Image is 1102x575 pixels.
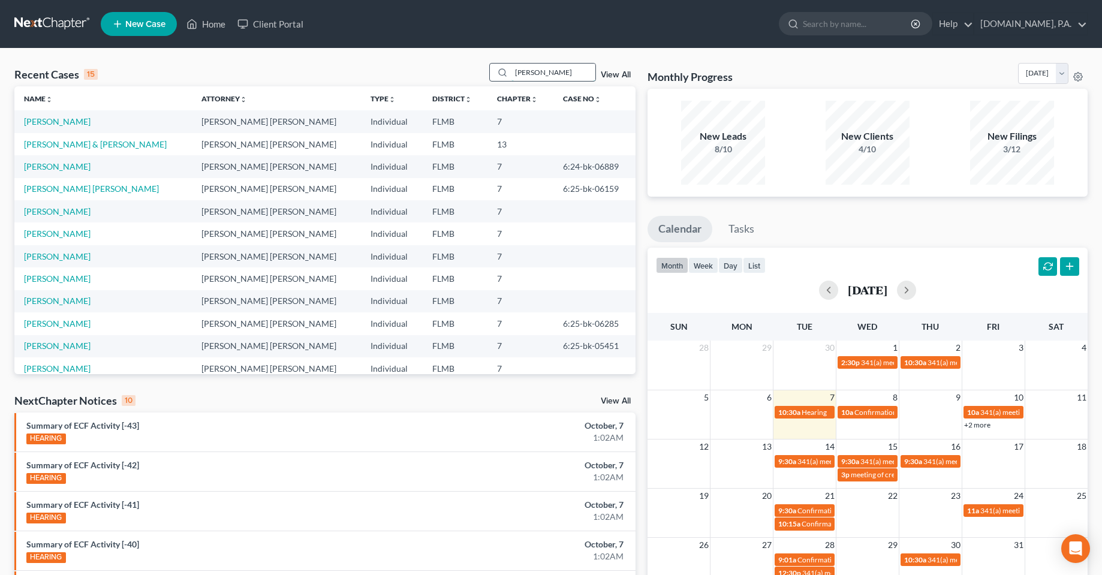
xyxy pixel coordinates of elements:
[698,439,710,454] span: 12
[423,133,487,155] td: FLMB
[487,357,553,380] td: 7
[24,296,91,306] a: [PERSON_NAME]
[26,420,139,431] a: Summary of ECF Activity [-43]
[487,133,553,155] td: 13
[192,312,361,335] td: [PERSON_NAME] [PERSON_NAME]
[1076,390,1088,405] span: 11
[423,178,487,200] td: FLMB
[892,341,899,355] span: 1
[371,94,396,103] a: Typeunfold_more
[423,110,487,133] td: FLMB
[824,439,836,454] span: 14
[192,200,361,222] td: [PERSON_NAME] [PERSON_NAME]
[487,155,553,177] td: 7
[192,335,361,357] td: [PERSON_NAME] [PERSON_NAME]
[26,513,66,523] div: HEARING
[1076,439,1088,454] span: 18
[423,200,487,222] td: FLMB
[1013,538,1025,552] span: 31
[423,357,487,380] td: FLMB
[432,511,624,523] div: 1:02AM
[432,550,624,562] div: 1:02AM
[192,133,361,155] td: [PERSON_NAME] [PERSON_NAME]
[192,178,361,200] td: [PERSON_NAME] [PERSON_NAME]
[553,178,636,200] td: 6:25-bk-06159
[670,321,688,332] span: Sun
[497,94,538,103] a: Chapterunfold_more
[26,433,66,444] div: HEARING
[84,69,98,80] div: 15
[778,519,800,528] span: 10:15a
[24,228,91,239] a: [PERSON_NAME]
[933,13,973,35] a: Help
[180,13,231,35] a: Home
[361,155,423,177] td: Individual
[192,222,361,245] td: [PERSON_NAME] [PERSON_NAME]
[778,506,796,515] span: 9:30a
[26,460,139,470] a: Summary of ECF Activity [-42]
[1080,341,1088,355] span: 4
[24,206,91,216] a: [PERSON_NAME]
[26,473,66,484] div: HEARING
[432,471,624,483] div: 1:02AM
[511,64,595,81] input: Search by name...
[1013,439,1025,454] span: 17
[950,489,962,503] span: 23
[423,312,487,335] td: FLMB
[803,13,913,35] input: Search by name...
[826,143,910,155] div: 4/10
[553,312,636,335] td: 6:25-bk-06285
[841,470,850,479] span: 3p
[361,222,423,245] td: Individual
[563,94,601,103] a: Case Nounfold_more
[824,341,836,355] span: 30
[24,363,91,374] a: [PERSON_NAME]
[201,94,247,103] a: Attorneyunfold_more
[423,267,487,290] td: FLMB
[389,96,396,103] i: unfold_more
[423,222,487,245] td: FLMB
[718,257,743,273] button: day
[553,155,636,177] td: 6:24-bk-06889
[656,257,688,273] button: month
[122,395,136,406] div: 10
[648,216,712,242] a: Calendar
[24,94,53,103] a: Nameunfold_more
[922,321,939,332] span: Thu
[487,245,553,267] td: 7
[26,499,139,510] a: Summary of ECF Activity [-41]
[928,358,975,367] span: 341(a) meeting
[1049,321,1064,332] span: Sat
[24,318,91,329] a: [PERSON_NAME]
[487,110,553,133] td: 7
[361,133,423,155] td: Individual
[24,251,91,261] a: [PERSON_NAME]
[980,408,1028,417] span: 341(a) meeting
[192,155,361,177] td: [PERSON_NAME] [PERSON_NAME]
[797,506,865,515] span: Confirmation hearing
[824,538,836,552] span: 28
[761,439,773,454] span: 13
[731,321,752,332] span: Mon
[531,96,538,103] i: unfold_more
[841,457,859,466] span: 9:30a
[487,200,553,222] td: 7
[487,312,553,335] td: 7
[797,555,865,564] span: Confirmation hearing
[24,139,167,149] a: [PERSON_NAME] & [PERSON_NAME]
[432,538,624,550] div: October, 7
[26,552,66,563] div: HEARING
[829,390,836,405] span: 7
[950,538,962,552] span: 30
[698,538,710,552] span: 26
[423,155,487,177] td: FLMB
[361,335,423,357] td: Individual
[1013,489,1025,503] span: 24
[361,267,423,290] td: Individual
[688,257,718,273] button: week
[423,335,487,357] td: FLMB
[46,96,53,103] i: unfold_more
[26,539,139,549] a: Summary of ECF Activity [-40]
[553,335,636,357] td: 6:25-bk-05451
[24,116,91,127] a: [PERSON_NAME]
